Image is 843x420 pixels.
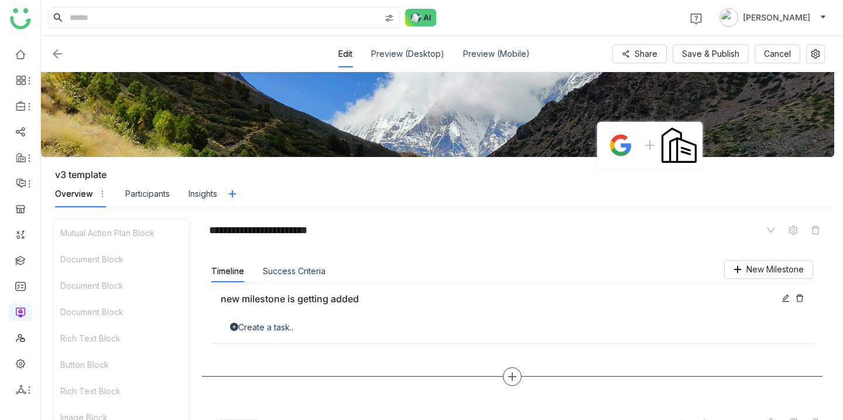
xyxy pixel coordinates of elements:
[385,13,394,23] img: search-type.svg
[690,13,702,25] img: help.svg
[724,260,813,279] button: New Milestone
[371,40,444,67] div: Preview (Desktop)
[635,47,657,60] span: Share
[746,263,804,276] span: New Milestone
[55,169,834,180] div: v3 template
[755,45,800,63] button: Cancel
[211,265,244,278] button: Timeline
[221,321,804,334] div: Create a task..
[10,8,31,29] img: logo
[221,292,776,306] div: new milestone is getting added
[53,378,190,404] div: Rich Text Block
[743,11,810,24] span: [PERSON_NAME]
[53,220,190,246] div: Mutual Action Plan Block
[189,187,217,200] div: Insights
[53,246,190,272] div: Document Block
[612,45,667,63] button: Share
[53,272,190,299] div: Document Block
[53,351,190,378] div: Button Block
[463,40,530,67] div: Preview (Mobile)
[338,40,352,67] div: Edit
[673,45,749,63] button: Save & Publish
[682,47,739,60] span: Save & Publish
[125,187,170,200] div: Participants
[50,47,64,61] img: back.svg
[53,325,190,351] div: Rich Text Block
[719,8,738,27] img: avatar
[717,8,829,27] button: [PERSON_NAME]
[55,187,92,200] div: Overview
[405,9,437,26] img: ask-buddy-normal.svg
[53,299,190,325] div: Document Block
[263,265,325,278] button: Success Criteria
[764,47,791,60] span: Cancel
